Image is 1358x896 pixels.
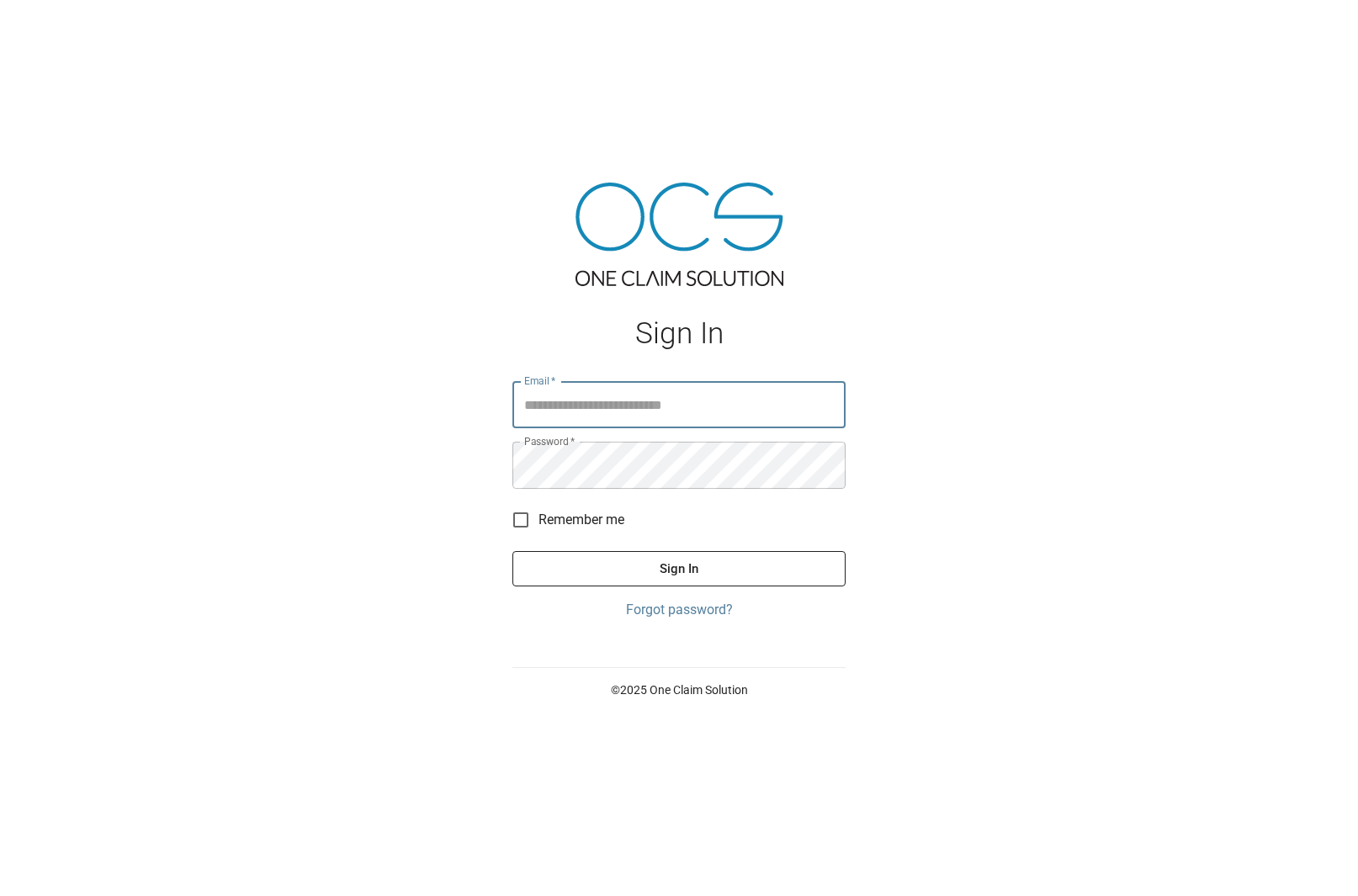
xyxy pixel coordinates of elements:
label: Password [524,434,575,448]
img: ocs-logo-white-transparent.png [20,10,88,44]
label: Email [524,374,556,388]
button: Sign In [512,551,846,586]
span: Remember me [538,510,624,530]
h1: Sign In [512,316,846,351]
a: Forgot password? [512,600,846,620]
img: ocs-logo-tra.png [576,183,783,286]
p: © 2025 One Claim Solution [512,681,846,698]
